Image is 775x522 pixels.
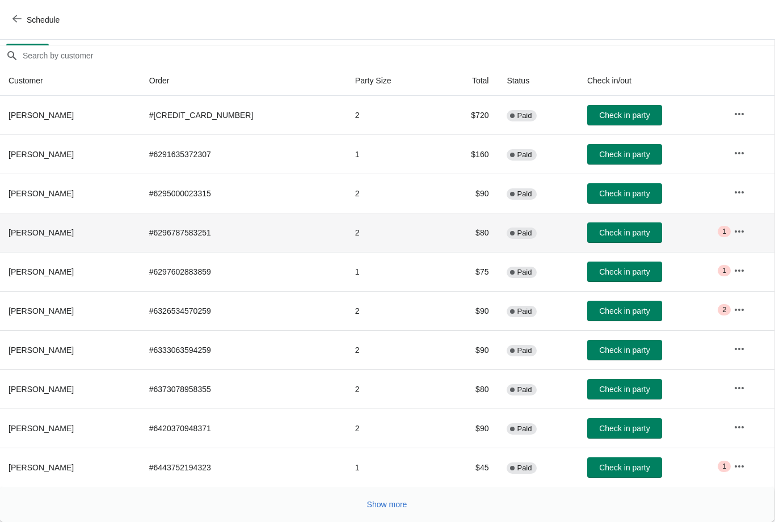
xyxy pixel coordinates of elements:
button: Check in party [587,301,662,321]
span: [PERSON_NAME] [9,111,74,120]
td: $90 [437,330,498,369]
span: Paid [517,424,532,433]
td: $160 [437,134,498,174]
button: Check in party [587,144,662,165]
span: [PERSON_NAME] [9,267,74,276]
span: Paid [517,111,532,120]
span: [PERSON_NAME] [9,306,74,315]
span: 2 [722,305,726,314]
span: Paid [517,346,532,355]
span: Paid [517,190,532,199]
span: Check in party [599,228,650,237]
td: 2 [346,409,437,448]
input: Search by customer [22,45,774,66]
button: Show more [363,494,412,515]
button: Check in party [587,262,662,282]
td: $75 [437,252,498,291]
td: # [CREDIT_CARD_NUMBER] [140,96,346,134]
span: Paid [517,307,532,316]
span: [PERSON_NAME] [9,228,74,237]
span: Check in party [599,189,650,198]
button: Check in party [587,222,662,243]
span: Schedule [27,15,60,24]
span: Check in party [599,267,650,276]
td: # 6291635372307 [140,134,346,174]
span: Paid [517,150,532,159]
button: Check in party [587,457,662,478]
th: Party Size [346,66,437,96]
span: [PERSON_NAME] [9,463,74,472]
td: 2 [346,213,437,252]
td: 1 [346,134,437,174]
td: # 6296787583251 [140,213,346,252]
th: Order [140,66,346,96]
span: 1 [722,227,726,236]
span: [PERSON_NAME] [9,150,74,159]
button: Check in party [587,379,662,399]
span: Check in party [599,150,650,159]
span: [PERSON_NAME] [9,346,74,355]
span: 1 [722,266,726,275]
button: Schedule [6,10,69,30]
td: 2 [346,369,437,409]
span: [PERSON_NAME] [9,189,74,198]
td: # 6295000023315 [140,174,346,213]
span: Paid [517,229,532,238]
td: 2 [346,291,437,330]
td: $90 [437,291,498,330]
td: 1 [346,448,437,487]
span: [PERSON_NAME] [9,385,74,394]
th: Check in/out [578,66,725,96]
span: Check in party [599,463,650,472]
span: Check in party [599,306,650,315]
span: Check in party [599,346,650,355]
button: Check in party [587,105,662,125]
td: $90 [437,174,498,213]
th: Status [498,66,578,96]
th: Total [437,66,498,96]
td: 2 [346,174,437,213]
td: $90 [437,409,498,448]
span: Paid [517,464,532,473]
td: # 6333063594259 [140,330,346,369]
td: # 6326534570259 [140,291,346,330]
button: Check in party [587,340,662,360]
span: 1 [722,462,726,471]
td: $80 [437,213,498,252]
span: Paid [517,268,532,277]
td: # 6443752194323 [140,448,346,487]
td: # 6420370948371 [140,409,346,448]
td: $720 [437,96,498,134]
button: Check in party [587,418,662,439]
td: # 6297602883859 [140,252,346,291]
td: # 6373078958355 [140,369,346,409]
td: 2 [346,330,437,369]
span: Check in party [599,111,650,120]
span: Check in party [599,424,650,433]
td: $80 [437,369,498,409]
td: $45 [437,448,498,487]
span: Paid [517,385,532,394]
button: Check in party [587,183,662,204]
span: [PERSON_NAME] [9,424,74,433]
td: 2 [346,96,437,134]
span: Check in party [599,385,650,394]
td: 1 [346,252,437,291]
span: Show more [367,500,407,509]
